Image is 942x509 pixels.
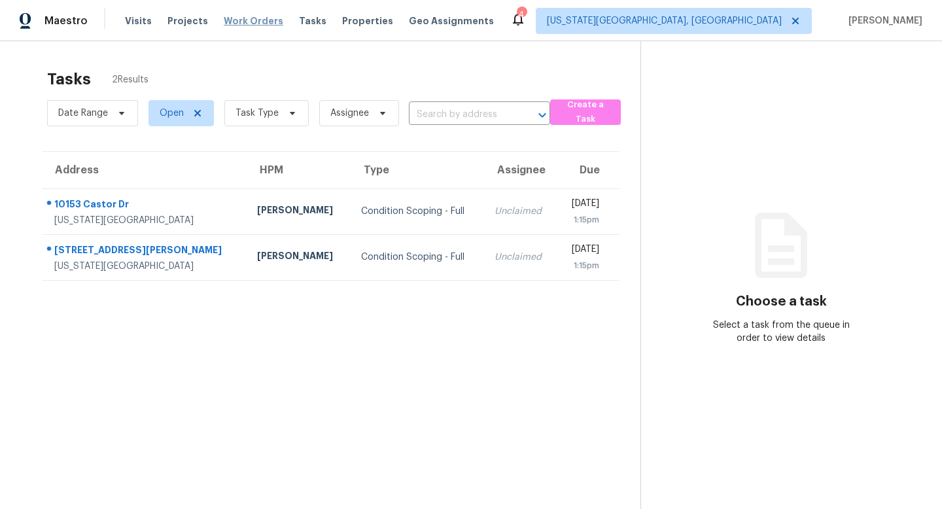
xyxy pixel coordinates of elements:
th: Type [351,152,484,188]
span: 2 Results [112,73,148,86]
div: 4 [517,8,526,21]
span: Maestro [44,14,88,27]
button: Create a Task [550,99,621,125]
span: Tasks [299,16,326,26]
th: Assignee [484,152,557,188]
span: [PERSON_NAME] [843,14,922,27]
input: Search by address [409,105,514,125]
span: Work Orders [224,14,283,27]
button: Open [533,106,551,124]
div: [US_STATE][GEOGRAPHIC_DATA] [54,214,236,227]
span: [US_STATE][GEOGRAPHIC_DATA], [GEOGRAPHIC_DATA] [547,14,782,27]
span: Task Type [235,107,279,120]
div: Unclaimed [495,205,547,218]
div: Condition Scoping - Full [361,251,474,264]
span: Geo Assignments [409,14,494,27]
div: 10153 Castor Dr [54,198,236,214]
div: Select a task from the queue in order to view details [711,319,851,345]
h2: Tasks [47,73,91,86]
div: [STREET_ADDRESS][PERSON_NAME] [54,243,236,260]
span: Date Range [58,107,108,120]
div: [PERSON_NAME] [257,249,340,266]
span: Assignee [330,107,369,120]
div: Unclaimed [495,251,547,264]
span: Create a Task [557,97,614,128]
div: [DATE] [568,243,600,259]
div: [PERSON_NAME] [257,203,340,220]
span: Visits [125,14,152,27]
th: HPM [247,152,351,188]
th: Address [42,152,247,188]
span: Properties [342,14,393,27]
span: Projects [167,14,208,27]
span: Open [160,107,184,120]
div: [DATE] [568,197,600,213]
div: 1:15pm [568,259,600,272]
th: Due [557,152,620,188]
div: Condition Scoping - Full [361,205,474,218]
div: [US_STATE][GEOGRAPHIC_DATA] [54,260,236,273]
div: 1:15pm [568,213,600,226]
h3: Choose a task [736,295,827,308]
